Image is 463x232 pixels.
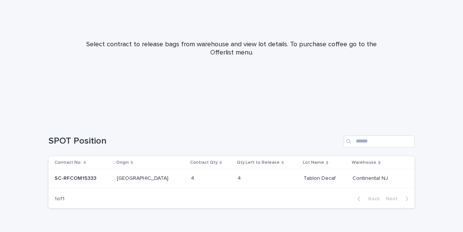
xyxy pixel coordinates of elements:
[117,174,170,182] p: [GEOGRAPHIC_DATA]
[303,159,324,167] p: Lot Name
[55,159,82,167] p: Contract No.
[352,159,376,167] p: Warehouse
[49,169,414,188] tr: SC-RFCOM15333SC-RFCOM15333 [GEOGRAPHIC_DATA][GEOGRAPHIC_DATA] 44 44 Tablon DecafTablon Decaf Cont...
[49,190,71,208] p: 1 of 1
[364,196,380,201] span: Back
[191,174,196,182] p: 4
[55,174,98,182] p: SC-RFCOM15333
[82,41,381,57] p: Select contract to release bags from warehouse and view lot details. To purchase coffee go to the...
[344,135,414,147] input: Search
[116,159,129,167] p: Origin
[351,195,383,202] button: Back
[237,159,280,167] p: Qty Left to Release
[237,174,242,182] p: 4
[383,195,414,202] button: Next
[49,136,341,147] h1: SPOT Position
[386,196,402,201] span: Next
[190,159,218,167] p: Contract Qty
[304,174,337,182] p: Tablon Decaf
[352,174,389,182] p: Continental NJ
